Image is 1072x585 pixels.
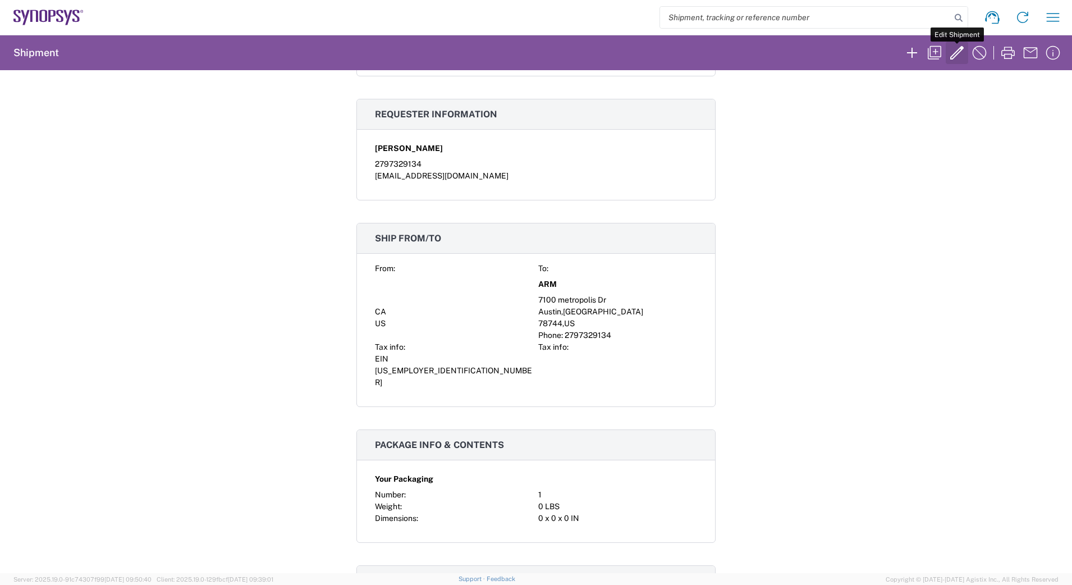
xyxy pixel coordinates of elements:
span: , [562,319,564,328]
span: , [561,307,563,316]
div: 7100 metropolis Dr [538,294,697,306]
div: [EMAIL_ADDRESS][DOMAIN_NAME] [375,170,697,182]
span: Tax info: [375,342,405,351]
div: 2797329134 [375,158,697,170]
span: EIN [375,354,388,363]
span: Requester information [375,109,497,120]
span: From: [375,264,395,273]
span: Your Packaging [375,473,433,485]
span: ARM [538,278,557,290]
div: 1 [538,489,697,501]
span: CA [375,307,386,316]
span: Austin [538,307,561,316]
span: US [564,319,575,328]
span: Copyright © [DATE]-[DATE] Agistix Inc., All Rights Reserved [886,574,1059,584]
span: Server: 2025.19.0-91c74307f99 [13,576,152,583]
span: 78744 [538,319,562,328]
span: [PERSON_NAME] [375,143,443,154]
h2: Shipment [13,46,59,60]
div: 0 x 0 x 0 IN [538,513,697,524]
div: 0 LBS [538,501,697,513]
input: Shipment, tracking or reference number [660,7,951,28]
span: [DATE] 09:39:01 [228,576,273,583]
a: Support [459,575,487,582]
span: Tax info: [538,342,569,351]
a: Feedback [487,575,515,582]
span: Number: [375,490,406,499]
span: [GEOGRAPHIC_DATA] [563,307,643,316]
span: Weight: [375,502,402,511]
span: Package info & contents [375,440,504,450]
span: US [375,319,386,328]
span: Dimensions: [375,514,418,523]
span: Ship from/to [375,233,441,244]
span: Phone: [538,331,563,340]
span: [DATE] 09:50:40 [104,576,152,583]
span: To: [538,264,548,273]
span: Client: 2025.19.0-129fbcf [157,576,273,583]
span: 2797329134 [565,331,611,340]
span: [US_EMPLOYER_IDENTIFICATION_NUMBER] [375,366,532,387]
